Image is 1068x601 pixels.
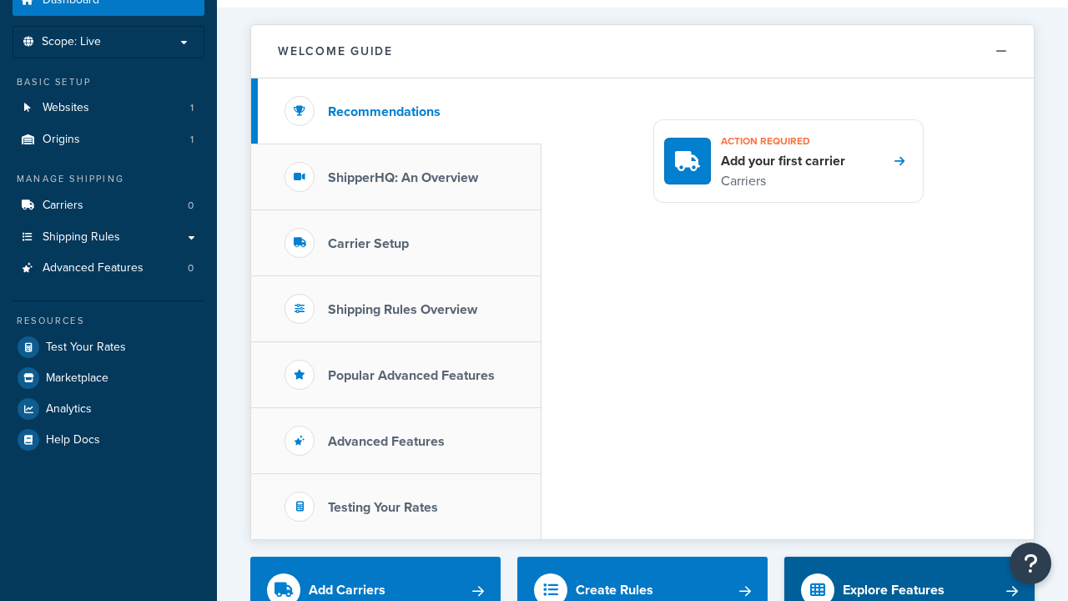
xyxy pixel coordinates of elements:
div: Basic Setup [13,75,204,89]
a: Test Your Rates [13,332,204,362]
h4: Add your first carrier [721,152,845,170]
h3: Shipping Rules Overview [328,302,477,317]
li: Websites [13,93,204,124]
h3: Carrier Setup [328,236,409,251]
span: 1 [190,133,194,147]
span: Analytics [46,402,92,417]
span: 0 [188,261,194,275]
a: Shipping Rules [13,222,204,253]
span: Scope: Live [42,35,101,49]
div: Manage Shipping [13,172,204,186]
li: Origins [13,124,204,155]
div: Resources [13,314,204,328]
h3: ShipperHQ: An Overview [328,170,478,185]
button: Welcome Guide [251,25,1034,78]
span: 1 [190,101,194,115]
span: Websites [43,101,89,115]
span: Advanced Features [43,261,144,275]
h2: Welcome Guide [278,45,393,58]
a: Help Docs [13,425,204,455]
a: Origins1 [13,124,204,155]
h3: Popular Advanced Features [328,368,495,383]
span: Test Your Rates [46,341,126,355]
span: 0 [188,199,194,213]
h3: Recommendations [328,104,441,119]
li: Carriers [13,190,204,221]
li: Advanced Features [13,253,204,284]
button: Open Resource Center [1010,543,1051,584]
h3: Testing Your Rates [328,500,438,515]
a: Analytics [13,394,204,424]
h3: Action required [721,130,845,152]
span: Help Docs [46,433,100,447]
a: Marketplace [13,363,204,393]
span: Marketplace [46,371,108,386]
span: Shipping Rules [43,230,120,245]
span: Origins [43,133,80,147]
a: Websites1 [13,93,204,124]
a: Advanced Features0 [13,253,204,284]
a: Carriers0 [13,190,204,221]
p: Carriers [721,170,845,192]
h3: Advanced Features [328,434,445,449]
span: Carriers [43,199,83,213]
